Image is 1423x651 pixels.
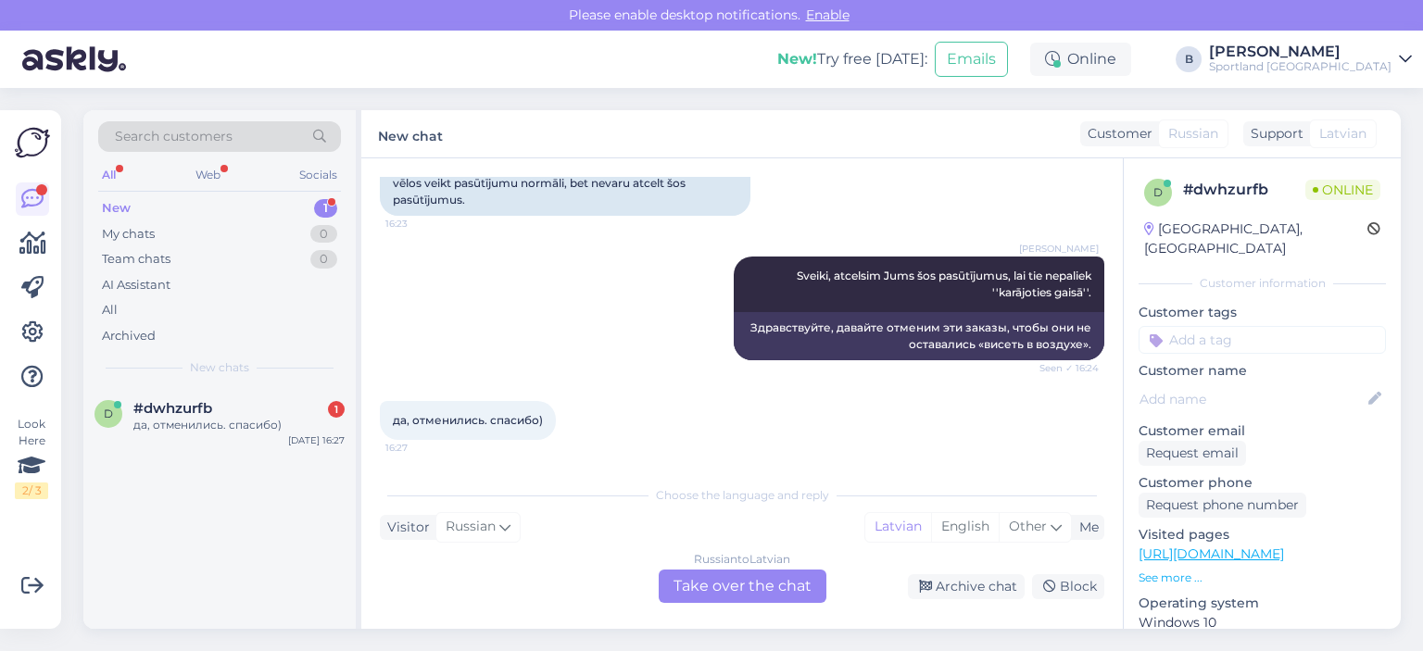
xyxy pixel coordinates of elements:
[1209,59,1392,74] div: Sportland [GEOGRAPHIC_DATA]
[865,513,931,541] div: Latvian
[1319,124,1366,144] span: Latvian
[1153,185,1163,199] span: d
[1080,124,1152,144] div: Customer
[1176,46,1202,72] div: B
[190,359,249,376] span: New chats
[102,276,170,294] div: AI Assistant
[1139,275,1386,292] div: Customer information
[385,217,455,231] span: 16:23
[1243,124,1303,144] div: Support
[1019,242,1099,256] span: [PERSON_NAME]
[133,417,345,433] div: да, отменились. спасибо)
[1139,473,1386,493] p: Customer phone
[1305,180,1380,200] span: Online
[1029,361,1099,375] span: Seen ✓ 16:24
[1139,326,1386,354] input: Add a tag
[1009,518,1047,534] span: Other
[1139,613,1386,632] p: Windows 10
[1209,44,1412,74] a: [PERSON_NAME]Sportland [GEOGRAPHIC_DATA]
[1139,441,1246,466] div: Request email
[1030,43,1131,76] div: Online
[777,50,817,68] b: New!
[1183,179,1305,201] div: # dwhzurfb
[385,441,455,455] span: 16:27
[15,482,48,499] div: 2 / 3
[1209,44,1392,59] div: [PERSON_NAME]
[931,513,999,541] div: English
[1032,574,1104,599] div: Block
[908,574,1025,599] div: Archive chat
[393,413,543,427] span: да, отменились. спасибо)
[133,400,212,417] span: #dwhzurfb
[1139,421,1386,441] p: Customer email
[288,433,345,447] div: [DATE] 16:27
[15,125,50,160] img: Askly Logo
[1168,124,1218,144] span: Russian
[1072,518,1099,537] div: Me
[102,250,170,269] div: Team chats
[800,6,855,23] span: Enable
[797,269,1094,299] span: Sveiki, atcelsim Jums šos pasūtījumus, lai tie nepaliek ''karājoties gaisā''.
[310,225,337,244] div: 0
[102,225,155,244] div: My chats
[310,250,337,269] div: 0
[1140,389,1365,409] input: Add name
[380,487,1104,504] div: Choose the language and reply
[734,312,1104,360] div: Здравствуйте, давайте отменим эти заказы, чтобы они не оставались «висеть в воздухе».
[1139,594,1386,613] p: Operating system
[115,127,233,146] span: Search customers
[15,416,48,499] div: Look Here
[1139,303,1386,322] p: Customer tags
[694,551,790,568] div: Russian to Latvian
[1139,361,1386,381] p: Customer name
[1139,493,1306,518] div: Request phone number
[192,163,224,187] div: Web
[659,570,826,603] div: Take over the chat
[102,327,156,345] div: Archived
[102,301,118,319] div: All
[98,163,120,187] div: All
[380,518,430,537] div: Visitor
[328,401,345,418] div: 1
[935,42,1008,77] button: Emails
[102,199,131,218] div: New
[104,407,113,420] span: d
[1139,545,1284,562] a: [URL][DOMAIN_NAME]
[1144,219,1367,258] div: [GEOGRAPHIC_DATA], [GEOGRAPHIC_DATA]
[378,121,443,146] label: New chat
[314,199,337,218] div: 1
[777,48,927,70] div: Try free [DATE]:
[296,163,341,187] div: Socials
[446,517,496,537] span: Russian
[1139,525,1386,545] p: Visited pages
[1139,570,1386,586] p: See more ...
